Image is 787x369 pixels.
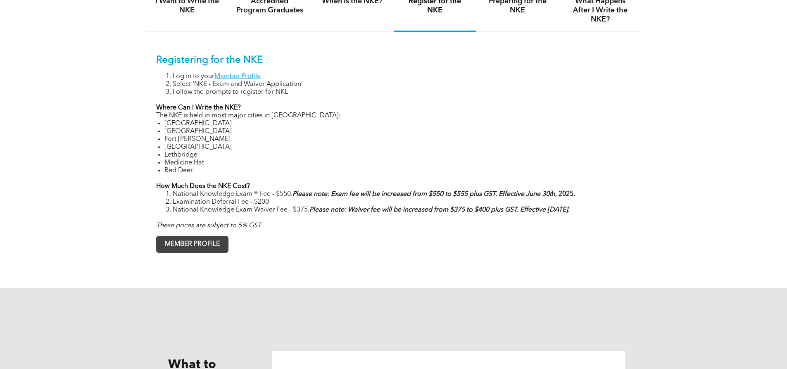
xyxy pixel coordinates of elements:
li: [GEOGRAPHIC_DATA] [164,128,631,136]
strong: How Much Does the NKE Cost? [156,183,250,190]
li: Follow the prompts to register for NKE [173,88,631,96]
a: MEMBER PROFILE [156,236,228,253]
li: National Knowledge Exam ® Fee - $550. [173,190,631,198]
strong: Where Can I Write the NKE? [156,105,241,111]
p: The NKE is held in most major cities in [GEOGRAPHIC_DATA]: [156,112,631,120]
strong: h, 2025. [292,191,575,198]
em: Please note: Exam fee will be increased from $550 to $555 plus GST. Effective June 30t [292,191,552,198]
li: Fort [PERSON_NAME] [164,136,631,143]
li: National Knowledge Exam Waiver Fee - $375. [173,206,631,214]
em: These prices are subject to 5% GST [156,222,261,229]
p: Registering for the NKE [156,55,631,67]
li: [GEOGRAPHIC_DATA] [164,120,631,128]
a: Member Profile [214,73,261,80]
li: Medicine Hat [164,159,631,167]
li: Log in to your [173,73,631,81]
li: Select 'NKE - Exam and Waiver Application' [173,81,631,88]
strong: Please note: Waiver fee will be increased from $375 to $400 plus GST. Effective [DATE]. [309,207,570,213]
li: Examination Deferral Fee - $200 [173,198,631,206]
li: Red Deer [164,167,631,175]
li: Lethbridge [164,151,631,159]
span: MEMBER PROFILE [157,236,228,252]
li: [GEOGRAPHIC_DATA] [164,143,631,151]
